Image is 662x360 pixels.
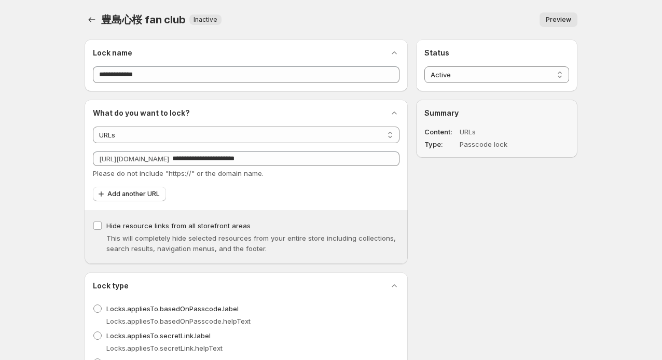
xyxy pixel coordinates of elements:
[424,108,569,118] h2: Summary
[107,190,160,198] span: Add another URL
[194,16,217,24] span: Inactive
[460,127,540,137] dd: URLs
[424,48,569,58] h2: Status
[93,187,166,201] button: Add another URL
[460,139,540,149] dd: Passcode lock
[540,12,577,27] button: Preview
[93,281,129,291] h2: Lock type
[106,344,223,352] span: Locks.appliesTo.secretLink.helpText
[546,16,571,24] span: Preview
[106,317,251,325] span: Locks.appliesTo.basedOnPasscode.helpText
[424,127,458,137] dt: Content:
[93,48,132,58] h2: Lock name
[101,13,185,26] span: 豊島心桜 fan club
[106,234,396,253] span: This will completely hide selected resources from your entire store including collections, search...
[106,331,211,340] span: Locks.appliesTo.secretLink.label
[99,155,169,163] span: [URL][DOMAIN_NAME]
[106,221,251,230] span: Hide resource links from all storefront areas
[106,304,239,313] span: Locks.appliesTo.basedOnPasscode.label
[93,169,264,177] span: Please do not include "https://" or the domain name.
[424,139,458,149] dt: Type:
[85,12,99,27] button: Back
[93,108,190,118] h2: What do you want to lock?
